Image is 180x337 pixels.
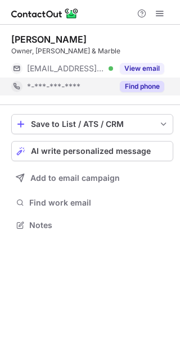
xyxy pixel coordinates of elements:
div: [PERSON_NAME] [11,34,87,45]
img: ContactOut v5.3.10 [11,7,79,20]
span: AI write personalized message [31,147,151,156]
span: Notes [29,220,169,230]
button: AI write personalized message [11,141,173,161]
div: Owner, [PERSON_NAME] & Marble [11,46,173,56]
button: Reveal Button [120,81,164,92]
button: Find work email [11,195,173,211]
button: Add to email campaign [11,168,173,188]
span: Find work email [29,198,169,208]
span: Add to email campaign [30,174,120,183]
button: save-profile-one-click [11,114,173,134]
button: Notes [11,217,173,233]
span: [EMAIL_ADDRESS][DOMAIN_NAME] [27,63,105,74]
button: Reveal Button [120,63,164,74]
div: Save to List / ATS / CRM [31,120,154,129]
